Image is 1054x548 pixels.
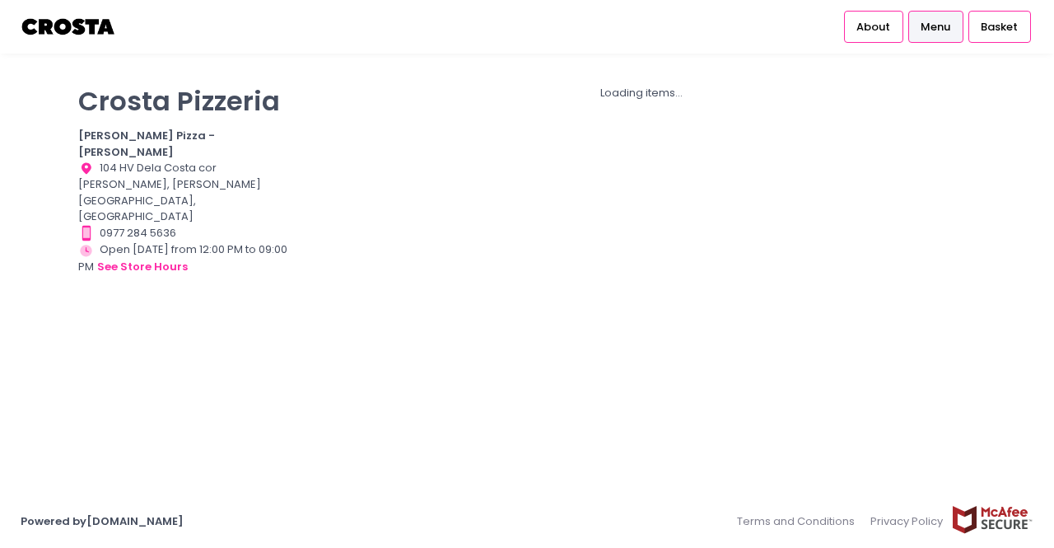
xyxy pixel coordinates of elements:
[856,19,890,35] span: About
[981,19,1018,35] span: Basket
[21,12,117,41] img: logo
[21,513,184,529] a: Powered by[DOMAIN_NAME]
[78,85,287,117] p: Crosta Pizzeria
[78,241,287,276] div: Open [DATE] from 12:00 PM to 09:00 PM
[78,225,287,241] div: 0977 284 5636
[844,11,903,42] a: About
[78,160,287,225] div: 104 HV Dela Costa cor [PERSON_NAME], [PERSON_NAME][GEOGRAPHIC_DATA], [GEOGRAPHIC_DATA]
[921,19,950,35] span: Menu
[863,505,952,537] a: Privacy Policy
[96,258,189,276] button: see store hours
[951,505,1033,534] img: mcafee-secure
[78,128,215,160] b: [PERSON_NAME] Pizza - [PERSON_NAME]
[308,85,976,101] div: Loading items...
[737,505,863,537] a: Terms and Conditions
[908,11,963,42] a: Menu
